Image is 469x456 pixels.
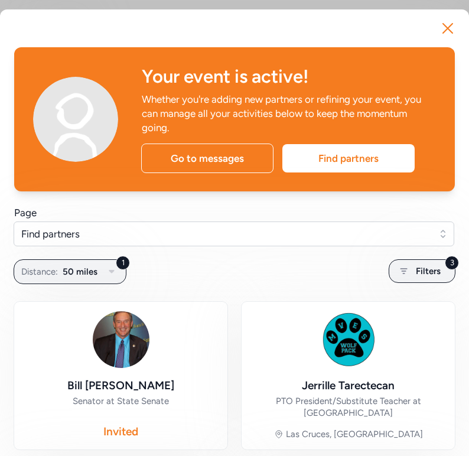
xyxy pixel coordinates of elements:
div: PTO President/Substitute Teacher at [GEOGRAPHIC_DATA] [251,395,445,419]
div: Whether you're adding new partners or refining your event, you can manage all your activities bel... [142,92,436,135]
div: Senator at State Senate [73,395,169,407]
div: 3 [445,256,459,270]
div: Find partners [282,144,415,172]
img: Avatar [33,77,118,162]
span: 50 miles [63,265,97,279]
img: Avatar [93,311,149,368]
div: 1 [116,256,130,270]
button: 1Distance:50 miles [14,259,126,284]
div: Bill [PERSON_NAME] [67,377,174,394]
button: Find partners [14,222,454,246]
div: Go to messages [141,144,273,173]
span: Distance: [21,265,58,279]
span: Filters [416,264,441,278]
span: Find partners [21,227,430,241]
div: Las Cruces, [GEOGRAPHIC_DATA] [286,428,423,440]
img: Avatar [320,311,377,368]
div: Your event is active! [142,66,436,87]
div: Page [14,206,37,220]
div: Invited [103,424,138,440]
div: Jerrille Tarectecan [302,377,395,394]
